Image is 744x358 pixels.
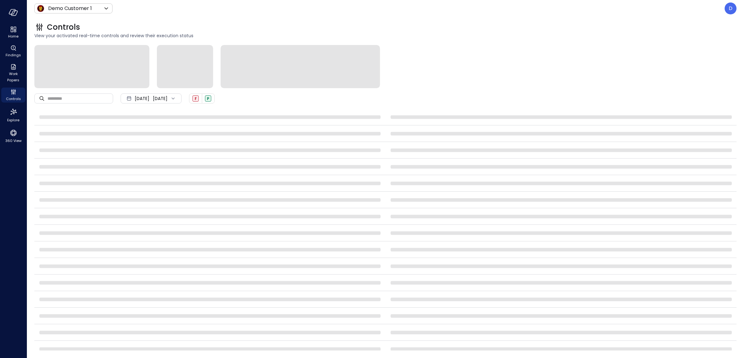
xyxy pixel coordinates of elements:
[1,44,25,59] div: Findings
[1,128,25,144] div: 360 View
[37,5,44,12] img: Icon
[6,52,21,58] span: Findings
[729,5,732,12] p: D
[725,3,737,14] div: Dudu
[34,32,737,39] span: View your activated real-time controls and review their execution status
[1,88,25,103] div: Controls
[7,117,19,123] span: Explore
[192,95,199,102] div: Failed
[4,71,23,83] span: Work Papers
[48,5,92,12] p: Demo Customer 1
[1,25,25,40] div: Home
[207,96,209,101] span: P
[5,138,22,144] span: 360 View
[8,33,18,39] span: Home
[135,95,149,102] span: [DATE]
[6,96,21,102] span: Controls
[195,96,197,101] span: F
[1,63,25,84] div: Work Papers
[1,106,25,124] div: Explore
[205,95,211,102] div: Passed
[47,22,80,32] span: Controls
